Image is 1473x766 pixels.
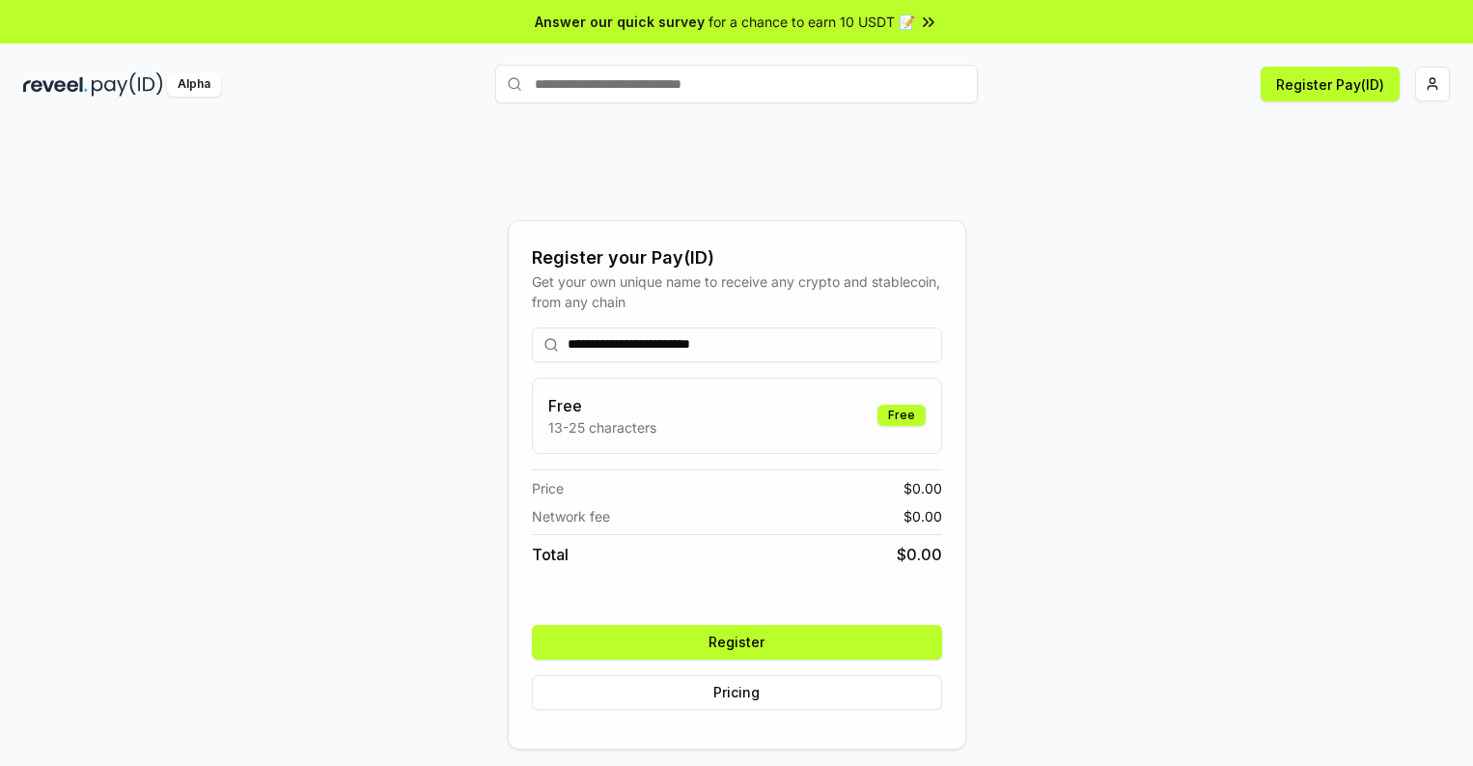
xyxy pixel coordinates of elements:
[1261,67,1400,101] button: Register Pay(ID)
[532,675,942,710] button: Pricing
[167,72,221,97] div: Alpha
[535,12,705,32] span: Answer our quick survey
[548,394,656,417] h3: Free
[532,478,564,498] span: Price
[877,405,926,426] div: Free
[92,72,163,97] img: pay_id
[903,506,942,526] span: $ 0.00
[897,543,942,566] span: $ 0.00
[23,72,88,97] img: reveel_dark
[532,244,942,271] div: Register your Pay(ID)
[709,12,915,32] span: for a chance to earn 10 USDT 📝
[532,271,942,312] div: Get your own unique name to receive any crypto and stablecoin, from any chain
[548,417,656,438] p: 13-25 characters
[532,543,569,566] span: Total
[532,625,942,660] button: Register
[532,506,610,526] span: Network fee
[903,478,942,498] span: $ 0.00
